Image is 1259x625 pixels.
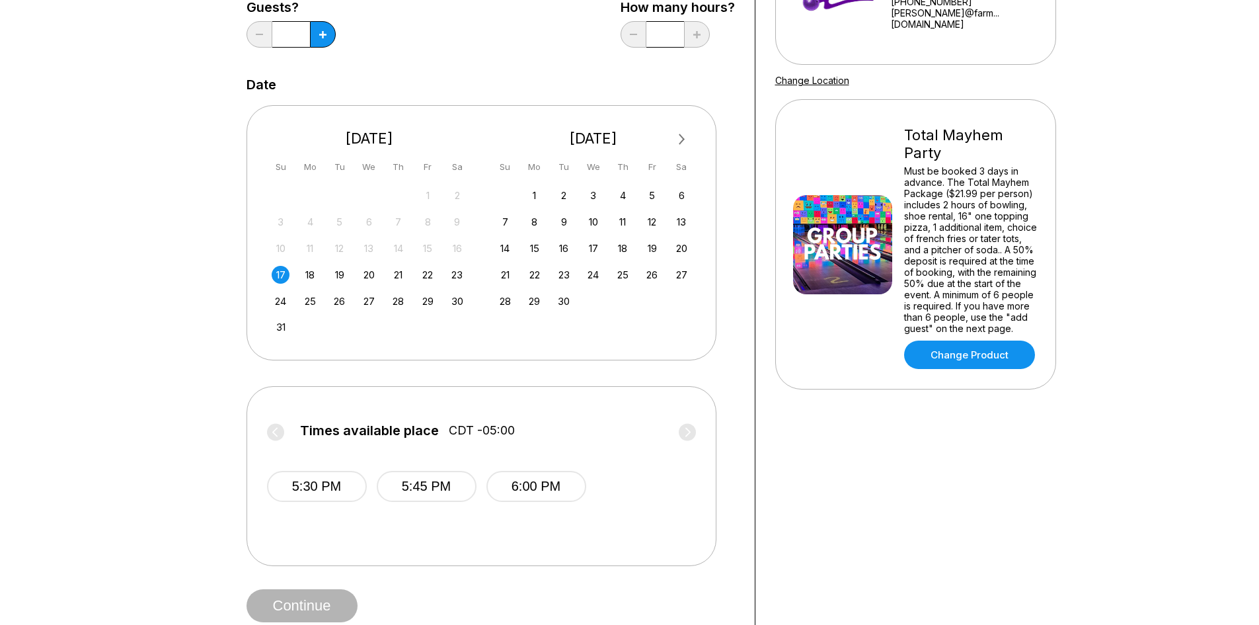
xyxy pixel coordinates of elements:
div: [DATE] [491,130,696,147]
div: Not available Friday, August 15th, 2025 [419,239,437,257]
div: Choose Sunday, August 17th, 2025 [272,266,289,284]
div: Choose Saturday, September 27th, 2025 [673,266,691,284]
div: Choose Wednesday, September 10th, 2025 [584,213,602,231]
div: Choose Friday, September 5th, 2025 [643,187,661,204]
div: We [360,158,378,176]
div: Choose Monday, September 29th, 2025 [525,292,543,310]
div: Sa [448,158,466,176]
div: month 2025-08 [270,185,469,337]
label: Date [247,77,276,92]
div: Su [496,158,514,176]
div: Choose Saturday, August 30th, 2025 [448,292,466,310]
div: Choose Wednesday, September 24th, 2025 [584,266,602,284]
div: month 2025-09 [494,185,693,310]
div: Mo [525,158,543,176]
div: Choose Friday, August 22nd, 2025 [419,266,437,284]
span: Times available place [300,423,439,438]
div: Not available Thursday, August 14th, 2025 [389,239,407,257]
a: Change Location [775,75,849,86]
div: Not available Sunday, August 10th, 2025 [272,239,289,257]
div: Not available Tuesday, August 12th, 2025 [330,239,348,257]
div: Choose Thursday, September 18th, 2025 [614,239,632,257]
div: Not available Monday, August 4th, 2025 [301,213,319,231]
div: Choose Saturday, September 13th, 2025 [673,213,691,231]
div: Choose Saturday, August 23rd, 2025 [448,266,466,284]
div: Choose Tuesday, August 26th, 2025 [330,292,348,310]
div: Choose Sunday, August 31st, 2025 [272,318,289,336]
div: Choose Sunday, September 28th, 2025 [496,292,514,310]
button: Next Month [671,129,693,150]
div: Not available Wednesday, August 6th, 2025 [360,213,378,231]
div: Fr [419,158,437,176]
div: Choose Monday, September 22nd, 2025 [525,266,543,284]
div: We [584,158,602,176]
div: Tu [555,158,573,176]
div: Choose Thursday, September 4th, 2025 [614,187,632,204]
div: Not available Saturday, August 2nd, 2025 [448,187,466,204]
div: [DATE] [267,130,472,147]
div: Total Mayhem Party [904,126,1038,162]
div: Tu [330,158,348,176]
div: Fr [643,158,661,176]
div: Must be booked 3 days in advance. The Total Mayhem Package ($21.99 per person) includes 2 hours o... [904,165,1038,334]
div: Choose Monday, September 1st, 2025 [525,187,543,204]
button: 5:30 PM [267,471,367,502]
div: Mo [301,158,319,176]
div: Choose Wednesday, August 27th, 2025 [360,292,378,310]
div: Choose Friday, September 12th, 2025 [643,213,661,231]
div: Th [389,158,407,176]
div: Not available Friday, August 1st, 2025 [419,187,437,204]
div: Choose Monday, September 8th, 2025 [525,213,543,231]
img: Total Mayhem Party [793,195,892,294]
div: Choose Monday, August 25th, 2025 [301,292,319,310]
div: Choose Tuesday, August 19th, 2025 [330,266,348,284]
div: Sa [673,158,691,176]
div: Choose Friday, September 19th, 2025 [643,239,661,257]
div: Choose Tuesday, September 30th, 2025 [555,292,573,310]
div: Choose Tuesday, September 16th, 2025 [555,239,573,257]
div: Choose Thursday, September 11th, 2025 [614,213,632,231]
div: Choose Monday, September 15th, 2025 [525,239,543,257]
div: Not available Wednesday, August 13th, 2025 [360,239,378,257]
div: Choose Wednesday, September 17th, 2025 [584,239,602,257]
div: Not available Monday, August 11th, 2025 [301,239,319,257]
div: Su [272,158,289,176]
div: Choose Saturday, September 6th, 2025 [673,187,691,204]
div: Choose Sunday, August 24th, 2025 [272,292,289,310]
button: 5:45 PM [377,471,477,502]
div: Choose Thursday, September 25th, 2025 [614,266,632,284]
div: Choose Thursday, August 28th, 2025 [389,292,407,310]
div: Not available Tuesday, August 5th, 2025 [330,213,348,231]
div: Choose Friday, September 26th, 2025 [643,266,661,284]
div: Choose Tuesday, September 9th, 2025 [555,213,573,231]
div: Not available Sunday, August 3rd, 2025 [272,213,289,231]
button: 6:00 PM [486,471,586,502]
div: Choose Monday, August 18th, 2025 [301,266,319,284]
div: Choose Thursday, August 21st, 2025 [389,266,407,284]
div: Not available Friday, August 8th, 2025 [419,213,437,231]
div: Choose Wednesday, September 3rd, 2025 [584,187,602,204]
div: Choose Sunday, September 7th, 2025 [496,213,514,231]
a: Change Product [904,341,1035,369]
div: Choose Saturday, September 20th, 2025 [673,239,691,257]
div: Choose Sunday, September 14th, 2025 [496,239,514,257]
div: Choose Tuesday, September 2nd, 2025 [555,187,573,204]
div: Choose Sunday, September 21st, 2025 [496,266,514,284]
div: Choose Wednesday, August 20th, 2025 [360,266,378,284]
div: Not available Thursday, August 7th, 2025 [389,213,407,231]
a: [PERSON_NAME]@farm...[DOMAIN_NAME] [891,7,1049,30]
div: Not available Saturday, August 9th, 2025 [448,213,466,231]
div: Choose Tuesday, September 23rd, 2025 [555,266,573,284]
div: Not available Saturday, August 16th, 2025 [448,239,466,257]
span: CDT -05:00 [449,423,515,438]
div: Th [614,158,632,176]
div: Choose Friday, August 29th, 2025 [419,292,437,310]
